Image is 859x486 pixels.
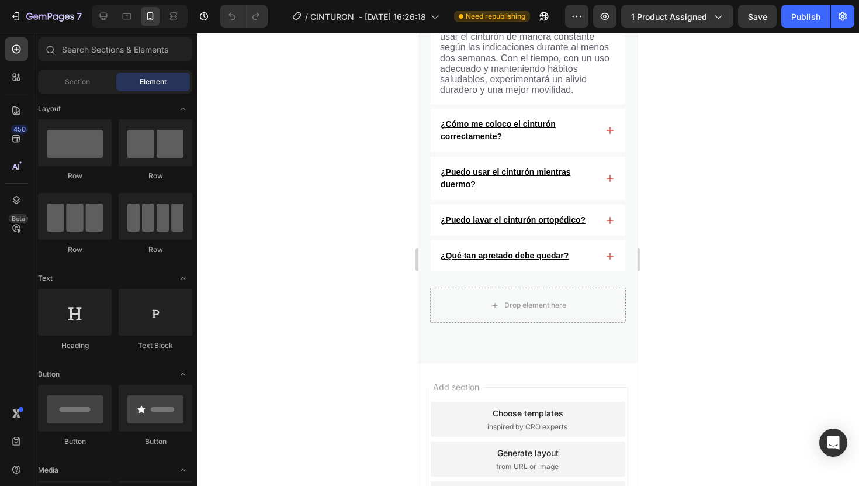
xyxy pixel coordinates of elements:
[9,214,28,223] div: Beta
[38,465,58,475] span: Media
[305,11,308,23] span: /
[140,77,167,87] span: Element
[38,171,112,181] div: Row
[38,436,112,447] div: Button
[119,340,192,351] div: Text Block
[748,12,767,22] span: Save
[77,9,82,23] p: 7
[310,11,426,23] span: CINTURON - [DATE] 16:26:18
[791,11,820,23] div: Publish
[11,125,28,134] div: 450
[781,5,830,28] button: Publish
[38,369,60,380] span: Button
[466,11,525,22] span: Need republishing
[220,5,268,28] div: Undo/Redo
[174,461,192,480] span: Toggle open
[38,37,192,61] input: Search Sections & Elements
[631,11,707,23] span: 1 product assigned
[174,365,192,384] span: Toggle open
[65,77,90,87] span: Section
[621,5,733,28] button: 1 product assigned
[174,269,192,288] span: Toggle open
[119,171,192,181] div: Row
[174,99,192,118] span: Toggle open
[418,33,638,486] iframe: Design area
[119,436,192,447] div: Button
[38,244,112,255] div: Row
[38,340,112,351] div: Heading
[119,244,192,255] div: Row
[738,5,777,28] button: Save
[819,429,847,457] div: Open Intercom Messenger
[38,273,53,284] span: Text
[5,5,87,28] button: 7
[38,104,61,114] span: Layout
